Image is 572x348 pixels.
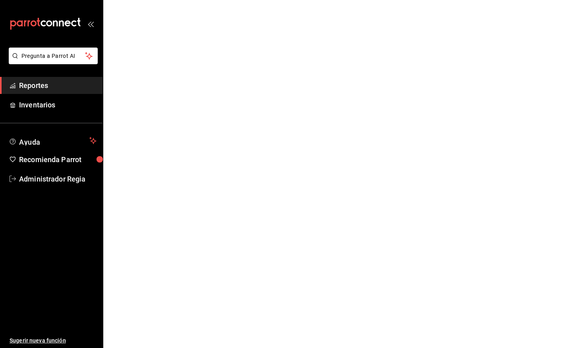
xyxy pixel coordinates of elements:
span: Sugerir nueva función [10,337,97,345]
a: Pregunta a Parrot AI [6,57,98,66]
span: Pregunta a Parrot AI [21,52,85,60]
span: Inventarios [19,99,97,110]
span: Ayuda [19,136,86,145]
span: Administrador Regia [19,174,97,184]
button: Pregunta a Parrot AI [9,48,98,64]
span: Recomienda Parrot [19,154,97,165]
span: Reportes [19,80,97,91]
button: open_drawer_menu [87,21,94,27]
